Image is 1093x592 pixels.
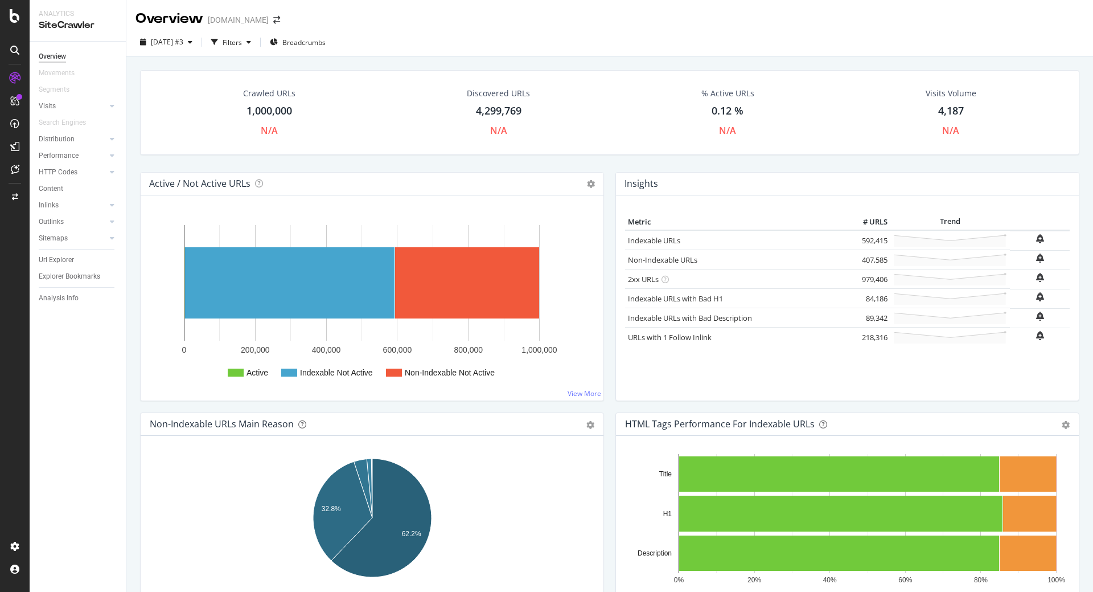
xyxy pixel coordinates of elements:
[39,199,106,211] a: Inlinks
[39,166,77,178] div: HTTP Codes
[845,308,890,328] td: 89,342
[150,418,294,430] div: Non-Indexable URLs Main Reason
[402,530,421,538] text: 62.2%
[135,9,203,28] div: Overview
[182,345,187,354] text: 0
[521,345,557,354] text: 1,000,000
[150,214,594,391] svg: A chart.
[246,368,268,377] text: Active
[624,176,658,191] h4: Insights
[207,33,256,51] button: Filters
[39,51,66,63] div: Overview
[898,576,912,584] text: 60%
[674,576,684,584] text: 0%
[638,549,672,557] text: Description
[39,19,117,32] div: SiteCrawler
[701,88,754,99] div: % Active URLs
[39,166,106,178] a: HTTP Codes
[659,470,672,478] text: Title
[845,289,890,308] td: 84,186
[39,100,106,112] a: Visits
[405,368,495,377] text: Non-Indexable Not Active
[845,230,890,250] td: 592,415
[747,576,761,584] text: 20%
[568,389,601,398] a: View More
[135,33,197,51] button: [DATE] #3
[39,117,97,129] a: Search Engines
[476,104,521,119] div: 4,299,769
[39,216,64,228] div: Outlinks
[150,454,594,586] svg: A chart.
[39,292,118,304] a: Analysis Info
[39,183,63,195] div: Content
[926,88,976,99] div: Visits Volume
[1036,331,1044,340] div: bell-plus
[39,67,86,79] a: Movements
[383,345,412,354] text: 600,000
[39,150,106,162] a: Performance
[39,133,75,145] div: Distribution
[845,270,890,289] td: 979,406
[243,88,295,99] div: Crawled URLs
[586,421,594,429] div: gear
[39,271,100,283] div: Explorer Bookmarks
[719,124,736,137] div: N/A
[39,232,106,244] a: Sitemaps
[712,104,743,119] div: 0.12 %
[1036,292,1044,301] div: bell-plus
[845,328,890,347] td: 218,316
[974,576,988,584] text: 80%
[39,183,118,195] a: Content
[1036,234,1044,243] div: bell-plus
[39,216,106,228] a: Outlinks
[39,84,81,96] a: Segments
[39,150,79,162] div: Performance
[322,505,341,513] text: 32.8%
[39,9,117,19] div: Analytics
[151,37,183,47] span: 2025 Oct. 2nd #3
[1047,576,1065,584] text: 100%
[625,418,815,430] div: HTML Tags Performance for Indexable URLs
[490,124,507,137] div: N/A
[149,176,250,191] h4: Active / Not Active URLs
[625,454,1070,586] svg: A chart.
[39,232,68,244] div: Sitemaps
[223,38,242,47] div: Filters
[39,254,118,266] a: Url Explorer
[39,199,59,211] div: Inlinks
[39,133,106,145] a: Distribution
[663,510,672,518] text: H1
[628,255,697,265] a: Non-Indexable URLs
[208,14,269,26] div: [DOMAIN_NAME]
[890,214,1010,231] th: Trend
[628,313,752,323] a: Indexable URLs with Bad Description
[1036,254,1044,263] div: bell-plus
[312,345,341,354] text: 400,000
[39,84,69,96] div: Segments
[454,345,483,354] text: 800,000
[39,292,79,304] div: Analysis Info
[587,180,595,188] i: Options
[265,33,330,51] button: Breadcrumbs
[467,88,530,99] div: Discovered URLs
[628,293,723,304] a: Indexable URLs with Bad H1
[39,271,118,283] a: Explorer Bookmarks
[938,104,964,119] div: 4,187
[300,368,373,377] text: Indexable Not Active
[625,214,845,231] th: Metric
[39,67,75,79] div: Movements
[39,51,118,63] a: Overview
[628,274,659,284] a: 2xx URLs
[823,576,837,584] text: 40%
[628,332,712,342] a: URLs with 1 Follow Inlink
[1036,273,1044,282] div: bell-plus
[282,38,326,47] span: Breadcrumbs
[246,104,292,119] div: 1,000,000
[845,214,890,231] th: # URLS
[273,16,280,24] div: arrow-right-arrow-left
[39,100,56,112] div: Visits
[39,117,86,129] div: Search Engines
